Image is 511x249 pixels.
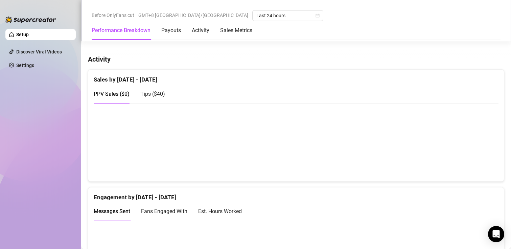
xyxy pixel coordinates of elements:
span: calendar [316,14,320,18]
span: Messages Sent [94,208,130,214]
span: Before OnlyFans cut [92,10,134,20]
div: Payouts [161,26,181,35]
div: Open Intercom Messenger [488,226,504,242]
a: Settings [16,63,34,68]
span: Tips ( $40 ) [140,91,165,97]
div: Performance Breakdown [92,26,150,35]
div: Sales by [DATE] - [DATE] [94,70,498,84]
span: Last 24 hours [256,10,319,21]
div: Sales Metrics [220,26,252,35]
div: Engagement by [DATE] - [DATE] [94,187,498,202]
a: Setup [16,32,29,37]
img: logo-BBDzfeDw.svg [5,16,56,23]
span: Fans Engaged With [141,208,187,214]
span: PPV Sales ( $0 ) [94,91,130,97]
div: Activity [192,26,209,35]
a: Discover Viral Videos [16,49,62,54]
span: GMT+8 [GEOGRAPHIC_DATA]/[GEOGRAPHIC_DATA] [138,10,248,20]
div: Est. Hours Worked [198,207,242,216]
h4: Activity [88,54,504,64]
